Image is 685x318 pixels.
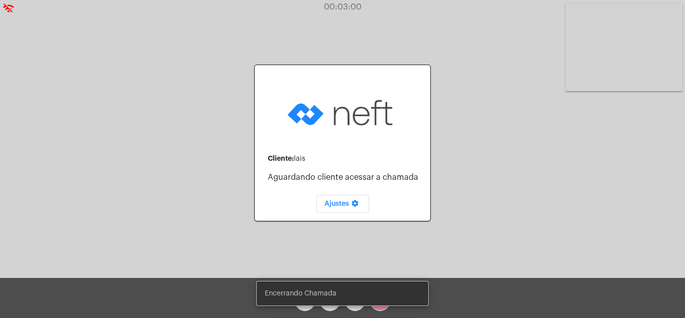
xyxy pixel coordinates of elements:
[268,155,422,163] div: lais
[268,155,294,162] strong: Cliente:
[324,3,362,11] span: 00:03:00
[268,173,422,182] p: Aguardando cliente acessar a chamada
[316,195,369,213] button: Ajustes
[324,200,361,207] span: Ajustes
[265,288,336,298] span: Encerrando Chamada
[349,199,361,211] mat-icon: settings
[285,84,400,142] img: logo-neft-novo-2.png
